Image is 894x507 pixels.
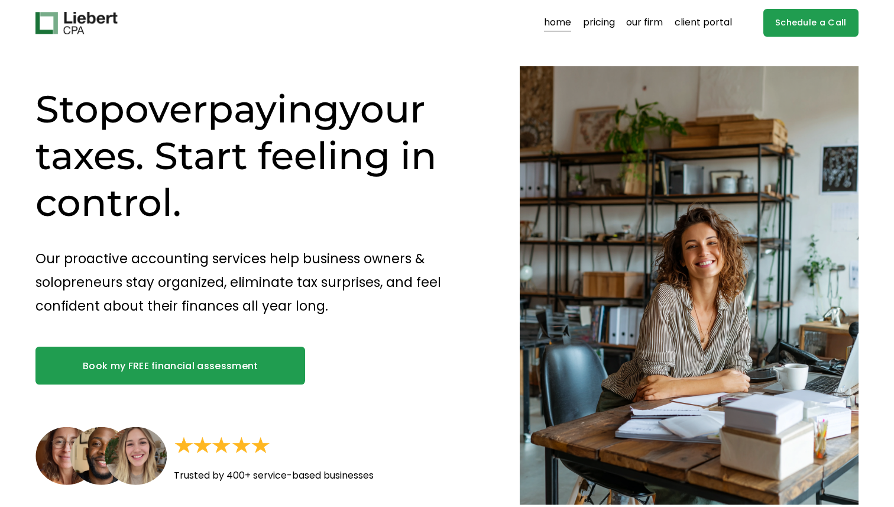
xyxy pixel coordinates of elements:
a: Book my FREE financial assessment [35,347,305,385]
span: overpaying [125,86,339,132]
a: pricing [583,14,615,33]
a: home [544,14,571,33]
img: Liebert CPA [35,12,117,34]
a: client portal [675,14,732,33]
p: Our proactive accounting services help business owners & solopreneurs stay organized, eliminate t... [35,247,478,318]
p: Trusted by 400+ service-based businesses [174,467,443,485]
a: our firm [626,14,663,33]
a: Schedule a Call [763,9,859,37]
h1: Stop your taxes. Start feeling in control. [35,86,478,226]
